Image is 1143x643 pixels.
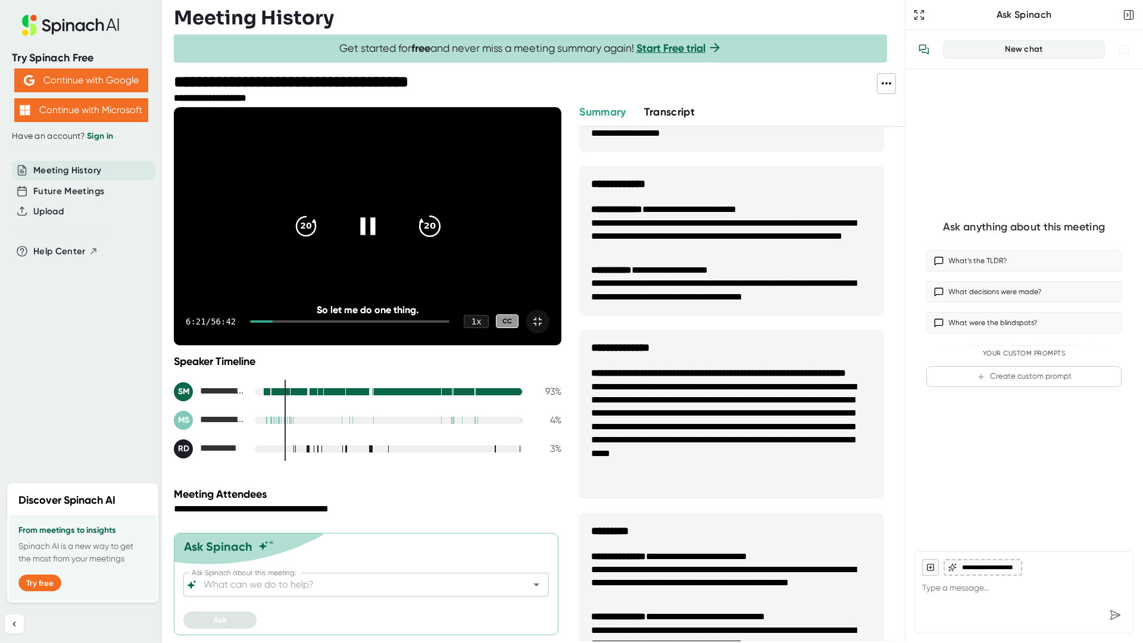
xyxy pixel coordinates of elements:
div: Ask Spinach [927,9,1120,21]
h3: Meeting History [174,7,334,29]
div: 3 % [532,443,561,454]
button: Open [528,576,545,593]
button: Meeting History [33,164,101,177]
b: free [411,42,430,55]
img: Aehbyd4JwY73AAAAAElFTkSuQmCC [24,75,35,86]
button: What’s the TLDR? [926,250,1122,271]
p: Spinach AI is a new way to get the most from your meetings [18,540,147,565]
div: 93 % [532,386,561,397]
div: RD [174,439,193,458]
div: Send message [1104,604,1126,626]
span: Transcript [644,105,695,118]
button: Continue with Google [14,68,148,92]
button: Collapse sidebar [5,614,24,633]
div: Try Spinach Free [12,51,150,65]
div: 6:21 / 56:42 [186,317,236,326]
button: What were the blindspots? [926,312,1122,333]
div: 4 % [532,414,561,426]
div: Ask anything about this meeting [943,220,1105,234]
div: Have an account? [12,131,150,142]
div: New chat [951,44,1097,55]
button: Transcript [644,104,695,120]
button: View conversation history [912,38,936,61]
div: Your Custom Prompts [926,349,1122,358]
button: Close conversation sidebar [1120,7,1137,23]
div: 1 x [464,315,489,328]
button: Try free [18,575,61,591]
button: Help Center [33,245,98,258]
button: Upload [33,205,64,219]
h3: From meetings to insights [18,526,147,535]
div: Speaker Timeline [174,355,561,368]
button: What decisions were made? [926,281,1122,302]
span: Summary [579,105,626,118]
div: Ask Spinach [184,539,252,554]
div: Manoj Sandadi [174,411,245,430]
a: Start Free trial [636,42,705,55]
button: Ask [183,611,257,629]
button: Future Meetings [33,185,104,198]
span: Help Center [33,245,86,258]
input: What can we do to help? [201,576,510,593]
span: Ask [213,615,227,625]
div: MS [174,411,193,430]
button: Expand to Ask Spinach page [911,7,927,23]
button: Continue with Microsoft [14,98,148,122]
button: Summary [579,104,626,120]
div: Ray Devera [174,439,245,458]
span: Get started for and never miss a meeting summary again! [339,42,722,55]
div: So let me do one thing. [213,304,523,316]
h2: Discover Spinach AI [18,492,115,508]
div: Meeting Attendees [174,488,564,501]
div: Sumit Maheshwari [174,382,245,401]
button: Create custom prompt [926,366,1122,387]
div: SM [174,382,193,401]
div: CC [496,314,519,328]
a: Sign in [87,131,113,141]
